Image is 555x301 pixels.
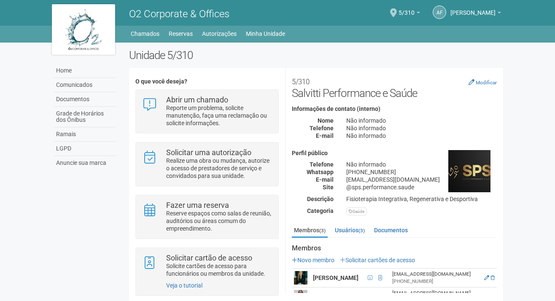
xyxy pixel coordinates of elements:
strong: Telefone [310,125,334,132]
a: Novo membro [292,257,334,263]
strong: Solicitar uma autorização [166,148,251,157]
div: [EMAIL_ADDRESS][DOMAIN_NAME] [392,290,479,297]
a: Abrir um chamado Reporte um problema, solicite manutenção, faça uma reclamação ou solicite inform... [142,96,272,127]
a: 5/310 [399,11,420,17]
a: Editar membro [484,275,489,281]
h4: Informações de contato (interno) [292,106,497,112]
strong: Telefone [310,161,334,168]
a: Reservas [169,28,193,40]
small: 5/310 [292,78,310,86]
small: (3) [358,228,365,234]
strong: Whatsapp [307,169,334,175]
a: Autorizações [202,28,237,40]
a: Modificar [469,79,497,86]
a: Ramais [54,127,116,142]
h2: Salvitti Performance e Saúde [292,74,497,99]
div: Não informado [340,124,503,132]
a: Fazer uma reserva Reserve espaços como salas de reunião, auditórios ou áreas comum do empreendime... [142,202,272,232]
a: Solicitar uma autorização Realize uma obra ou mudança, autorize o acesso de prestadores de serviç... [142,149,272,180]
a: Home [54,64,116,78]
a: Documentos [372,224,410,236]
div: [PHONE_NUMBER] [392,278,479,285]
img: business.png [448,150,490,192]
img: user.png [294,271,307,285]
div: [PHONE_NUMBER] [340,168,503,176]
div: [EMAIL_ADDRESS][DOMAIN_NAME] [392,271,479,278]
div: Não informado [340,132,503,140]
div: Saúde [346,207,367,215]
a: Membros(3) [292,224,328,238]
a: Excluir membro [490,275,495,281]
a: [PERSON_NAME] [450,11,501,17]
a: Comunicados [54,78,116,92]
p: Reserve espaços como salas de reunião, auditórios ou áreas comum do empreendimento. [166,210,272,232]
strong: E-mail [316,176,334,183]
div: Não informado [340,161,503,168]
small: Modificar [476,80,497,86]
img: logo.jpg [52,4,115,55]
small: (3) [319,228,326,234]
strong: Categoria [307,207,334,214]
div: @sps.performance.saude [340,183,503,191]
a: Documentos [54,92,116,107]
a: Solicitar cartões de acesso [340,257,415,263]
a: Veja o tutorial [166,282,202,289]
div: [EMAIL_ADDRESS][DOMAIN_NAME] [340,176,503,183]
a: Minha Unidade [246,28,285,40]
p: Reporte um problema, solicite manutenção, faça uma reclamação ou solicite informações. [166,104,272,127]
a: Grade de Horários dos Ônibus [54,107,116,127]
p: Solicite cartões de acesso para funcionários ou membros da unidade. [166,262,272,277]
a: Chamados [131,28,159,40]
div: Não informado [340,117,503,124]
strong: Site [323,184,334,191]
span: Adriane Ferretti Salvitti [450,1,496,16]
strong: Nome [318,117,334,124]
a: LGPD [54,142,116,156]
h4: O que você deseja? [135,78,278,85]
strong: Solicitar cartão de acesso [166,253,252,262]
strong: E-mail [316,132,334,139]
strong: [PERSON_NAME] [313,274,358,281]
strong: Abrir um chamado [166,95,228,104]
strong: Membros [292,245,497,252]
strong: Descrição [307,196,334,202]
span: 5/310 [399,1,415,16]
a: Usuários(3) [333,224,367,236]
p: Realize uma obra ou mudança, autorize o acesso de prestadores de serviço e convidados para sua un... [166,157,272,180]
strong: Fazer uma reserva [166,201,229,210]
a: Anuncie sua marca [54,156,116,170]
h2: Unidade 5/310 [129,49,503,62]
div: Fisioterapia Integrativa, Regenerativa e Desportiva [340,195,503,203]
a: AF [433,5,446,19]
h4: Perfil público [292,150,497,156]
span: O2 Corporate & Offices [129,8,229,20]
a: Solicitar cartão de acesso Solicite cartões de acesso para funcionários ou membros da unidade. [142,254,272,277]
